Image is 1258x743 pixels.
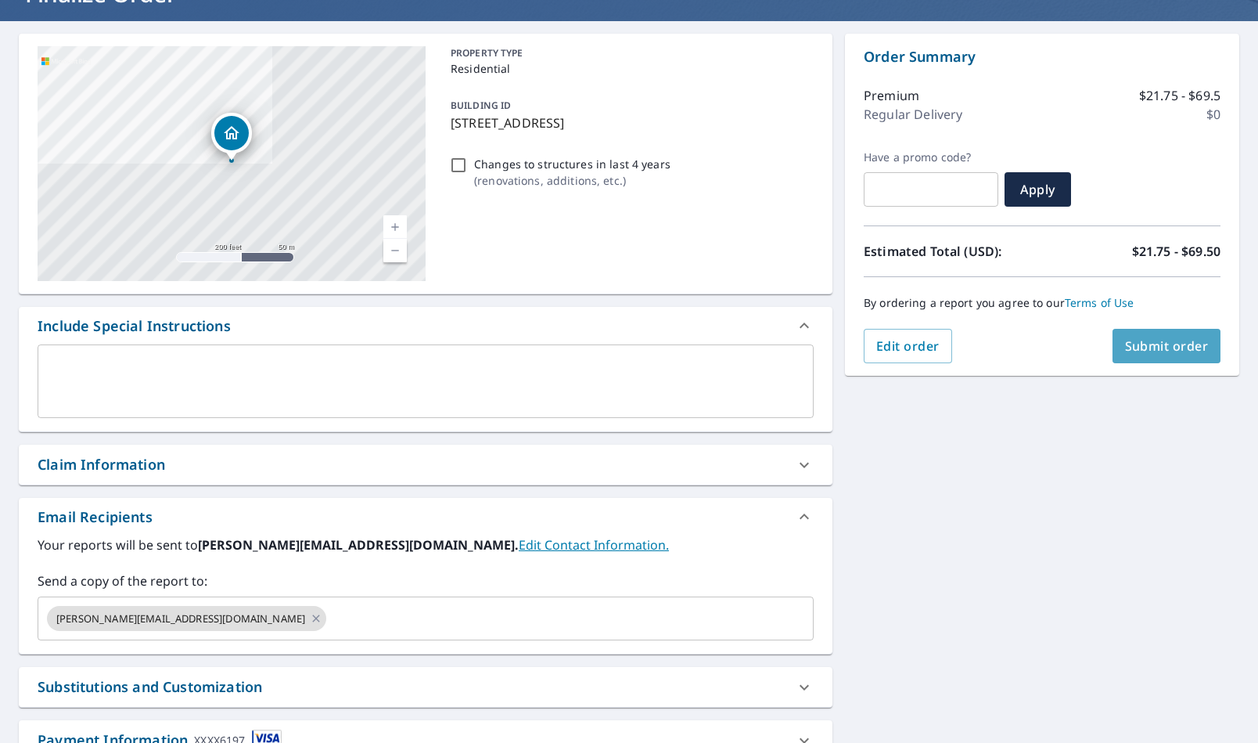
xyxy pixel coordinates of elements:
p: Estimated Total (USD): [864,242,1042,261]
button: Submit order [1112,329,1221,363]
label: Your reports will be sent to [38,536,814,554]
p: Changes to structures in last 4 years [474,156,670,172]
p: Order Summary [864,46,1220,67]
div: Claim Information [38,454,165,475]
a: Current Level 17, Zoom Out [383,239,407,262]
p: BUILDING ID [451,99,511,112]
p: Premium [864,86,919,105]
p: $0 [1206,105,1220,124]
div: Substitutions and Customization [38,676,262,698]
div: Substitutions and Customization [19,667,832,707]
p: PROPERTY TYPE [451,46,807,60]
button: Edit order [864,329,952,363]
a: Terms of Use [1065,295,1134,310]
label: Send a copy of the report to: [38,572,814,590]
span: Submit order [1125,337,1209,355]
p: ( renovations, additions, etc. ) [474,172,670,189]
span: Edit order [876,337,940,355]
div: Dropped pin, building 1, Residential property, 428 ROCKY RIDGE DR NW CALGARY AB T3G5C2 [211,113,252,161]
div: Claim Information [19,445,832,485]
div: Include Special Instructions [19,307,832,344]
b: [PERSON_NAME][EMAIL_ADDRESS][DOMAIN_NAME]. [198,536,519,554]
label: Have a promo code? [864,150,998,164]
span: [PERSON_NAME][EMAIL_ADDRESS][DOMAIN_NAME] [47,611,314,626]
div: [PERSON_NAME][EMAIL_ADDRESS][DOMAIN_NAME] [47,606,326,631]
p: By ordering a report you agree to our [864,296,1220,310]
button: Apply [1005,172,1071,207]
p: Regular Delivery [864,105,962,124]
span: Apply [1017,181,1059,198]
div: Email Recipients [38,507,153,528]
div: Email Recipients [19,498,832,536]
p: [STREET_ADDRESS] [451,114,807,132]
a: Current Level 17, Zoom In [383,215,407,239]
p: Residential [451,60,807,77]
p: $21.75 - $69.50 [1132,242,1220,261]
p: $21.75 - $69.5 [1139,86,1220,105]
div: Include Special Instructions [38,316,231,337]
a: EditContactInfo [519,536,669,554]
